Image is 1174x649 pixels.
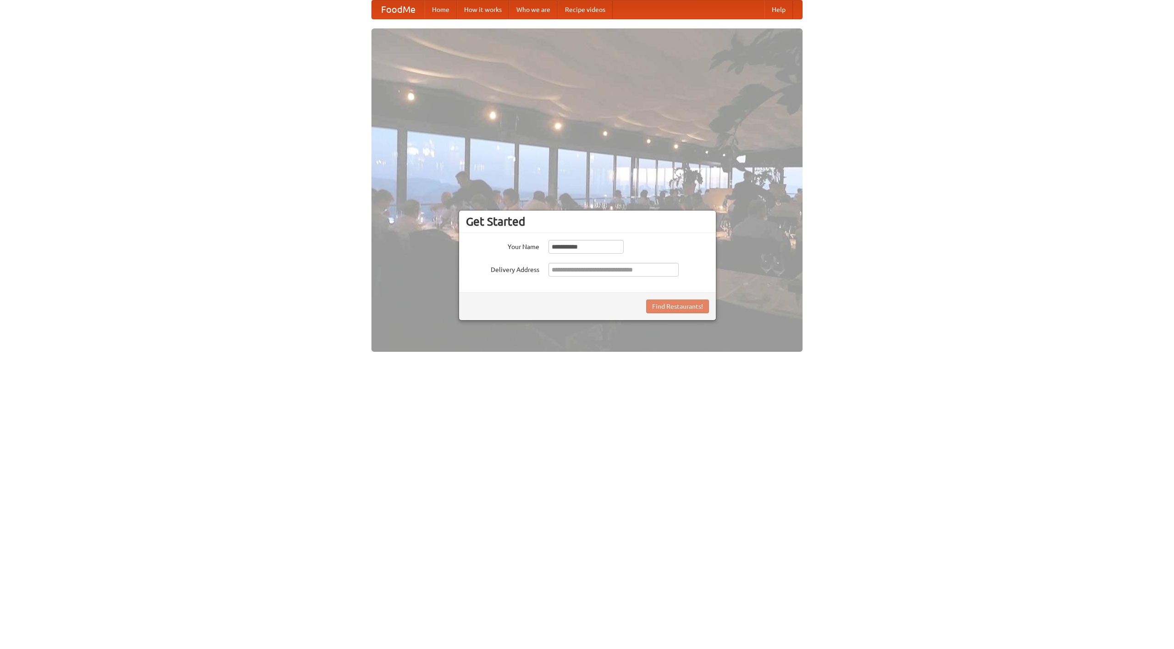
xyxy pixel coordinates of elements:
a: Home [425,0,457,19]
a: Recipe videos [558,0,613,19]
a: FoodMe [372,0,425,19]
label: Your Name [466,240,539,251]
a: Help [764,0,793,19]
a: Who we are [509,0,558,19]
button: Find Restaurants! [646,300,709,313]
h3: Get Started [466,215,709,228]
label: Delivery Address [466,263,539,274]
a: How it works [457,0,509,19]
